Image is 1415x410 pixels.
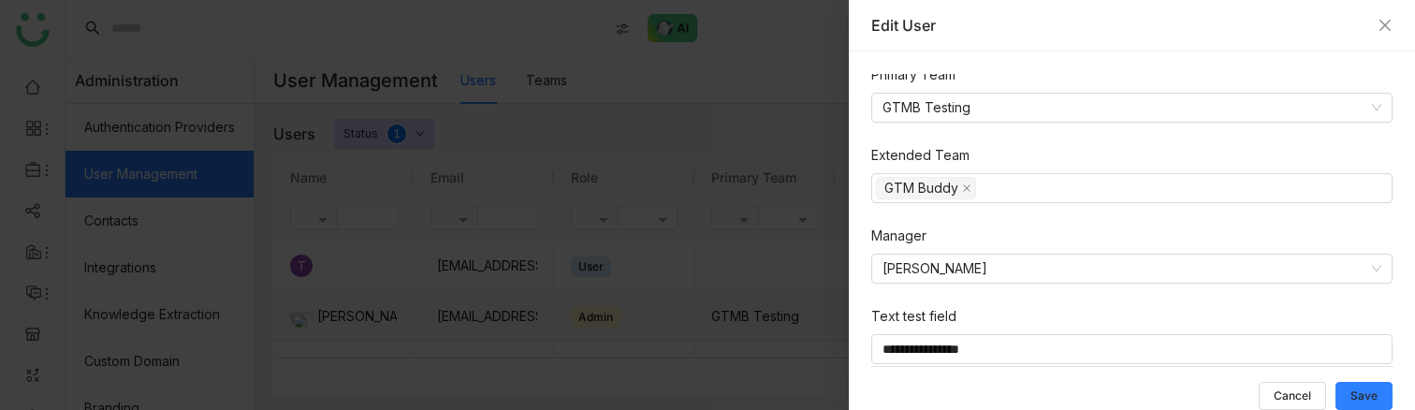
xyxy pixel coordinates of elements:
button: Close [1378,18,1393,33]
label: Extended Team [871,145,970,166]
nz-select-item: GTMB Testing [883,94,1381,122]
label: Manager [871,226,926,246]
button: Save [1335,382,1393,410]
label: Primary Team [871,65,955,85]
div: Edit User [871,15,1368,36]
div: GTM Buddy [884,178,958,198]
button: Cancel [1259,382,1326,410]
label: Text test field [871,306,956,327]
nz-select-item: GTM Buddy [876,177,976,199]
nz-select-item: Vineet Tiwari [883,255,1381,283]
